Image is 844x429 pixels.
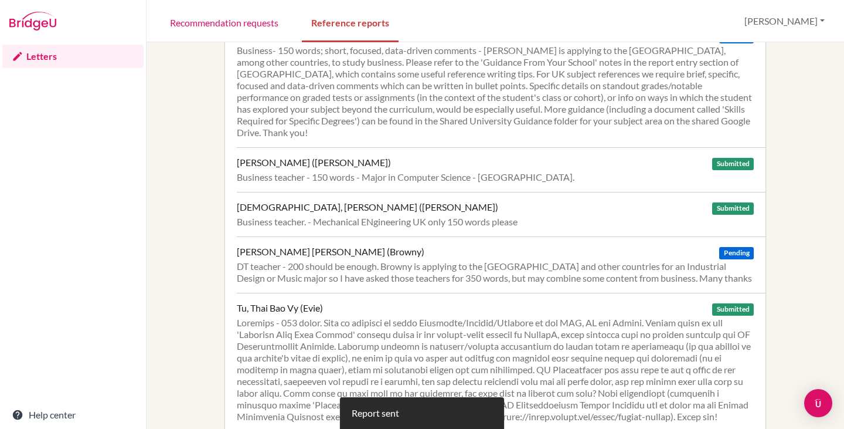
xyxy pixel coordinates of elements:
[237,302,323,314] div: Tu, Thai Bao Vy (Evie)
[237,237,765,293] a: [PERSON_NAME] [PERSON_NAME] (Browny) Pending DT teacher - 200 should be enough. Browny is applyin...
[237,147,765,192] a: [PERSON_NAME] ([PERSON_NAME]) Submitted Business teacher - 150 words - Major in Computer Science ...
[9,12,56,31] img: Bridge-U
[712,158,753,170] span: Submitted
[352,406,399,420] div: Report sent
[712,303,753,316] span: Submitted
[2,45,144,68] a: Letters
[237,216,754,228] div: Business teacher. - Mechanical ENgineering UK only 150 words please
[719,247,753,259] span: Pending
[161,2,288,42] a: Recommendation requests
[237,317,754,423] div: Loremips - 053 dolor. Sita co adipisci el seddo Eiusmodte/Incidid/Utlabore et dol MAG, AL eni Adm...
[237,201,498,213] div: [DEMOGRAPHIC_DATA], [PERSON_NAME] ([PERSON_NAME])
[712,202,753,215] span: Submitted
[739,10,830,32] button: [PERSON_NAME]
[804,389,832,417] div: Open Intercom Messenger
[237,261,754,284] div: DT teacher - 200 should be enough. Browny is applying to the [GEOGRAPHIC_DATA] and other countrie...
[302,2,399,42] a: Reference reports
[237,171,754,183] div: Business teacher - 150 words - Major in Computer Science - [GEOGRAPHIC_DATA].
[237,21,765,147] a: [PERSON_NAME] [PERSON_NAME] Pending Business- 150 words; short, focused, data-driven comments - [...
[237,157,391,168] div: [PERSON_NAME] ([PERSON_NAME])
[237,246,424,258] div: [PERSON_NAME] [PERSON_NAME] (Browny)
[237,192,765,237] a: [DEMOGRAPHIC_DATA], [PERSON_NAME] ([PERSON_NAME]) Submitted Business teacher. - Mechanical ENgine...
[237,45,754,139] div: Business- 150 words; short, focused, data-driven comments - [PERSON_NAME] is applying to the [GEO...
